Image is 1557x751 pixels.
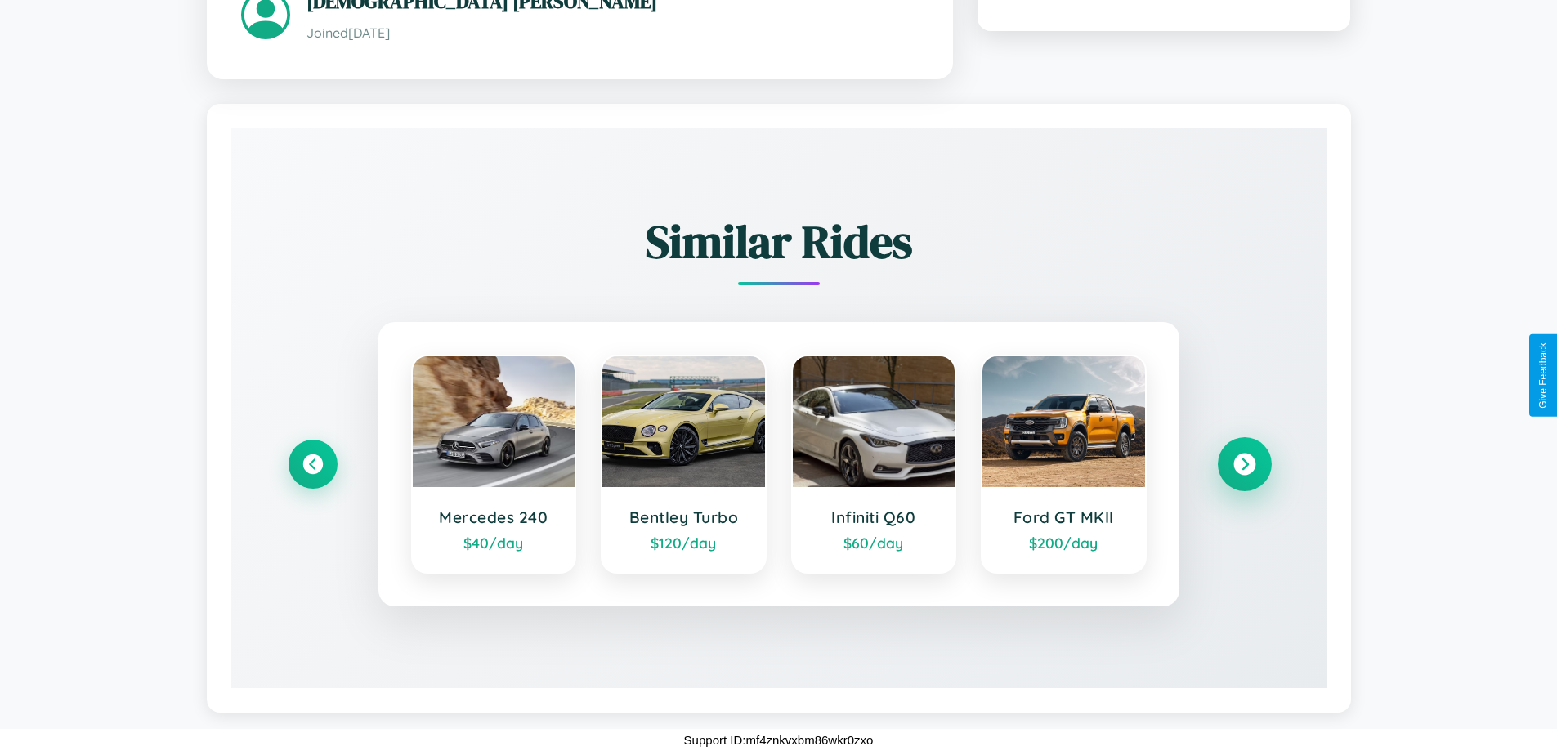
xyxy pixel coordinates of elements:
div: $ 40 /day [429,534,559,552]
a: Ford GT MKII$200/day [981,355,1147,574]
h3: Ford GT MKII [999,507,1129,527]
h2: Similar Rides [289,210,1269,273]
h3: Infiniti Q60 [809,507,939,527]
h3: Bentley Turbo [619,507,749,527]
div: $ 120 /day [619,534,749,552]
h3: Mercedes 240 [429,507,559,527]
div: $ 60 /day [809,534,939,552]
div: Give Feedback [1537,342,1549,409]
p: Support ID: mf4znkvxbm86wkr0zxo [684,729,874,751]
p: Joined [DATE] [306,21,919,45]
div: $ 200 /day [999,534,1129,552]
a: Mercedes 240$40/day [411,355,577,574]
a: Bentley Turbo$120/day [601,355,767,574]
a: Infiniti Q60$60/day [791,355,957,574]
